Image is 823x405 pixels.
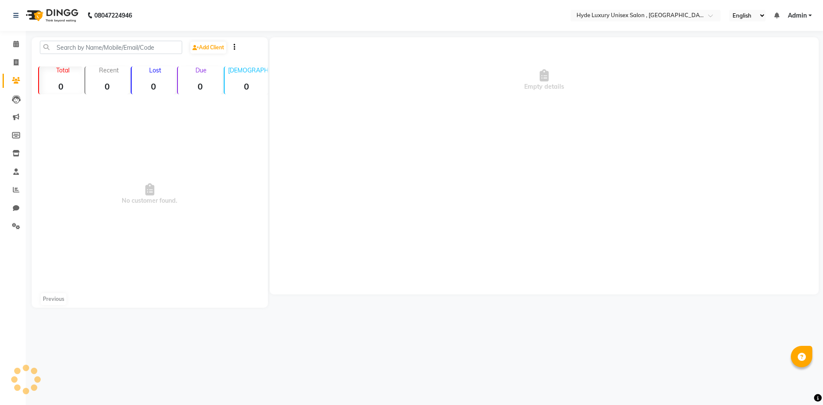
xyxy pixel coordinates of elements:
strong: 0 [85,81,129,92]
strong: 0 [178,81,222,92]
strong: 0 [132,81,175,92]
p: [DEMOGRAPHIC_DATA] [228,66,268,74]
p: Total [42,66,83,74]
b: 08047224946 [94,3,132,27]
strong: 0 [39,81,83,92]
strong: 0 [225,81,268,92]
p: Lost [135,66,175,74]
input: Search by Name/Mobile/Email/Code [40,41,182,54]
img: logo [22,3,81,27]
span: No customer found. [32,98,268,291]
p: Due [180,66,222,74]
p: Recent [89,66,129,74]
a: Add Client [190,42,226,54]
span: Admin [788,11,807,20]
div: Empty details [270,37,819,123]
